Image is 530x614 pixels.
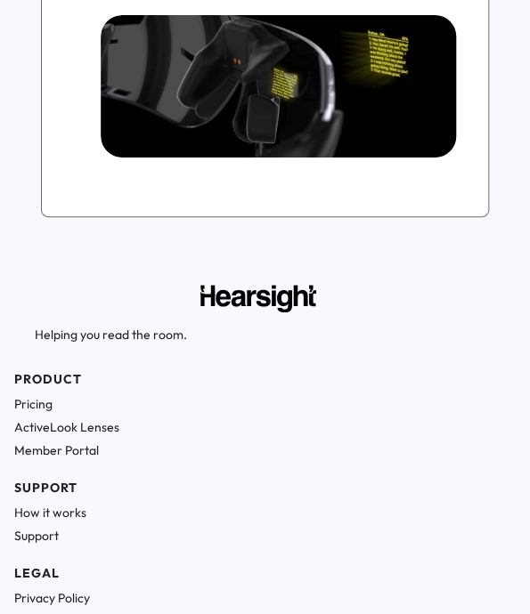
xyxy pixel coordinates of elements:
h1: Pricing [14,396,324,412]
h1: Member Portal [14,442,324,458]
h1: Support [14,528,324,544]
div: SUPPORT [14,480,324,497]
h1: Helping you read the room. [14,327,207,343]
h1: ActiveLook Lenses [14,419,324,435]
div: LEGAL [14,565,324,583]
div: PRODUCT [14,371,324,389]
img: Hearsight logo [200,285,316,312]
h1: How it works [14,505,324,521]
h1: Privacy Policy [14,590,324,606]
